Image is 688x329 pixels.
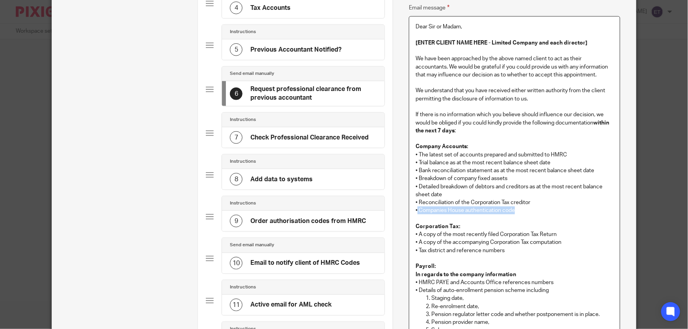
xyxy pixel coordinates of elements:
[416,238,613,246] p: • A copy of the accompanying Corporation Tax computation
[230,284,256,290] h4: Instructions
[416,151,613,159] p: • The latest set of accounts prepared and submitted to HMRC
[416,224,460,229] strong: Corporation Tax:
[416,279,613,286] p: • HMRC PAYE and Accounts Office references numbers
[230,2,242,14] div: 4
[416,272,516,277] strong: In regards to the company information
[431,310,613,318] p: Pension regulator letter code and whether postponement is in place.
[416,175,613,182] p: • Breakdown of company fixed assets
[230,215,242,227] div: 9
[416,111,613,135] p: If there is no information which you believe should influence our decision, we would be obliged i...
[416,87,613,103] p: We understand that you have received either written authority from the client permitting the disc...
[416,159,613,167] p: • Trial balance as at the most recent balance sheet date
[416,230,613,238] p: • A copy of the most recently filed Corporation Tax Return
[416,206,613,214] p: • Companies House authentication code
[431,318,613,326] p: Pension provider name,
[416,144,468,149] strong: Company Accounts:
[230,87,242,100] div: 6
[230,131,242,144] div: 7
[230,158,256,165] h4: Instructions
[230,29,256,35] h4: Instructions
[250,46,341,54] h4: Previous Accountant Notified?
[230,299,242,311] div: 11
[230,117,256,123] h4: Instructions
[416,286,613,294] p: • Details of auto-enrollment pension scheme including
[431,303,613,310] p: Re-enrolment date,
[250,85,377,102] h4: Request professional clearance from previous accountant
[230,242,274,248] h4: Send email manually
[416,183,613,199] p: • Detailed breakdown of debtors and creditors as at the most recent balance sheet date
[416,40,587,46] strong: [ENTER CLIENT NAME HERE - Limited Company and each director]
[230,71,274,77] h4: Send email manually
[416,23,613,31] p: Dear Sir or Madam,
[250,217,366,225] h4: Order authorisation codes from HMRC
[416,120,610,134] strong: within the next 7 days
[230,257,242,270] div: 10
[416,167,613,175] p: • Bank reconciliation statement as at the most recent balance sheet date
[250,301,332,309] h4: Active email for AML check
[250,175,313,184] h4: Add data to systems
[416,247,613,255] p: • Tax district and reference numbers
[230,173,242,186] div: 8
[416,264,436,269] strong: Payroll:
[250,259,360,267] h4: Email to notify client of HMRC Codes
[416,55,613,79] p: We have been approached by the above named client to act as their accountants. We would be gratef...
[416,199,613,206] p: • Reconciliation of the Corporation Tax creditor
[230,43,242,56] div: 5
[250,134,369,142] h4: Check Professional Clearance Received
[250,4,291,12] h4: Tax Accounts
[409,3,449,12] label: Email message
[230,200,256,206] h4: Instructions
[431,294,613,302] p: Staging date,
